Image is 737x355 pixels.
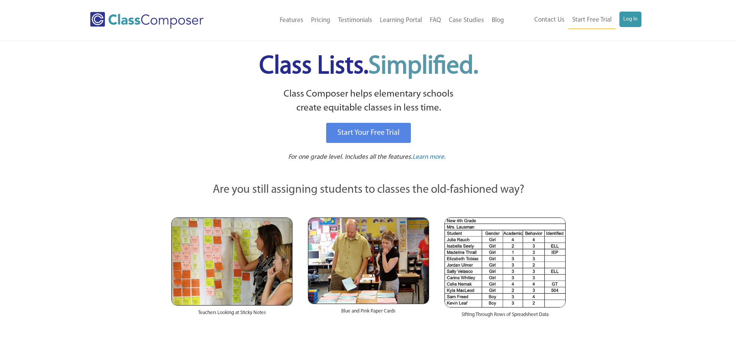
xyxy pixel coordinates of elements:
a: Case Studies [445,12,488,29]
div: Sifting Through Rows of Spreadsheet Data [445,307,566,326]
a: Contact Us [530,12,568,29]
a: Features [276,12,307,29]
a: Pricing [307,12,334,29]
a: Log In [619,12,641,27]
a: Learn more. [412,153,446,162]
img: Teachers Looking at Sticky Notes [171,217,292,306]
p: Class Composer helps elementary schools create equitable classes in less time. [170,87,567,116]
nav: Header Menu [508,12,641,29]
img: Blue and Pink Paper Cards [308,217,429,304]
span: Class Lists. [259,54,478,79]
span: Learn more. [412,154,446,160]
a: Learning Portal [376,12,426,29]
img: Spreadsheets [445,217,566,307]
span: For one grade level. Includes all the features. [288,154,412,160]
a: Testimonials [334,12,376,29]
div: Blue and Pink Paper Cards [308,304,429,323]
nav: Header Menu [235,12,508,29]
a: Start Free Trial [568,12,616,29]
p: Are you still assigning students to classes the old-fashioned way? [171,182,566,199]
a: FAQ [426,12,445,29]
a: Start Your Free Trial [326,123,411,143]
span: Start Your Free Trial [337,129,400,137]
div: Teachers Looking at Sticky Notes [171,306,292,324]
a: Blog [488,12,508,29]
span: Simplified. [368,54,478,79]
img: Class Composer [90,12,203,29]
